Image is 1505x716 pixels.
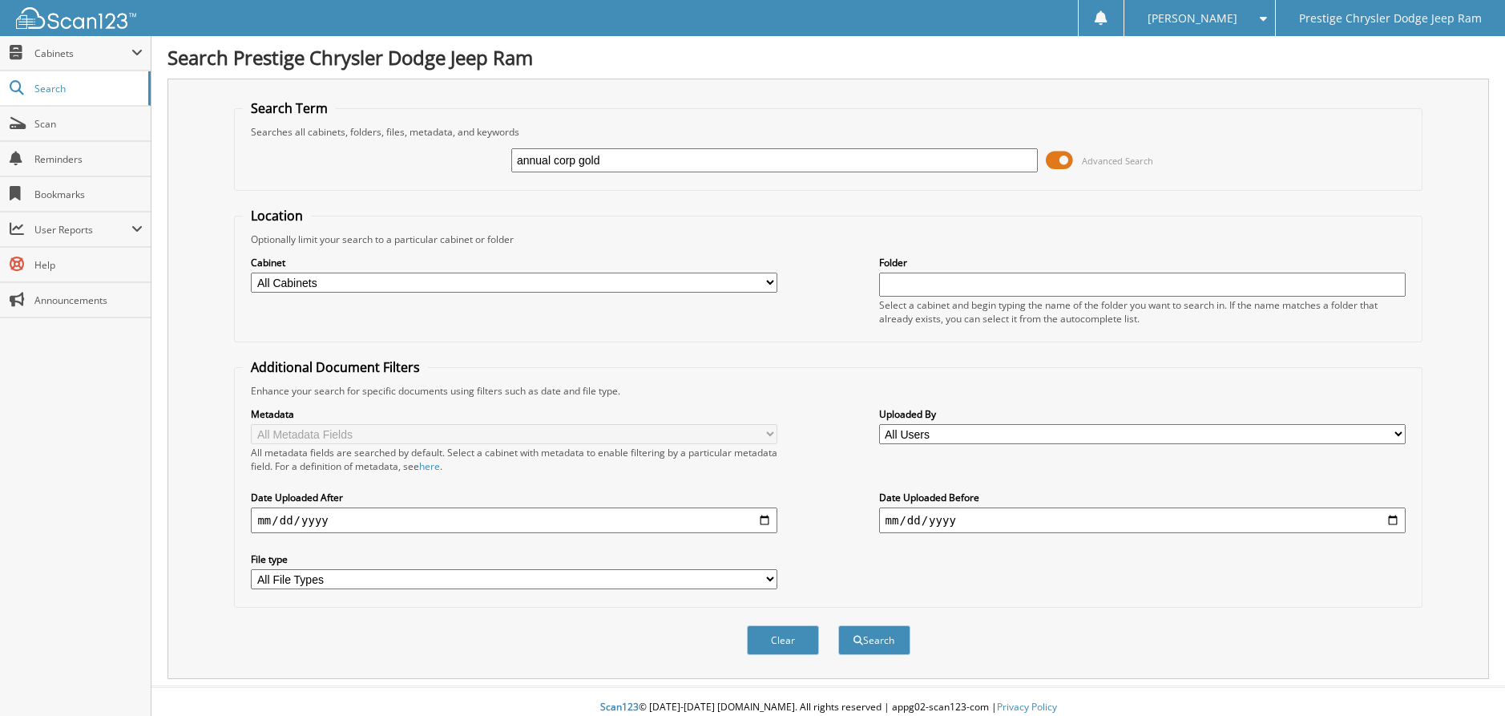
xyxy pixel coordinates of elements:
span: Scan123 [600,700,639,714]
div: Optionally limit your search to a particular cabinet or folder [243,233,1413,246]
span: [PERSON_NAME] [1148,14,1237,23]
div: All metadata fields are searched by default. Select a cabinet with metadata to enable filtering b... [251,446,777,473]
a: Privacy Policy [997,700,1057,714]
legend: Additional Document Filters [243,358,428,376]
input: start [251,508,777,533]
button: Clear [747,625,819,655]
span: Advanced Search [1082,155,1153,167]
label: File type [251,552,777,566]
label: Date Uploaded After [251,491,777,504]
span: Bookmarks [34,188,143,201]
label: Uploaded By [879,407,1406,421]
label: Folder [879,256,1406,269]
legend: Search Term [243,99,336,117]
button: Search [838,625,910,655]
span: User Reports [34,223,131,237]
div: Searches all cabinets, folders, files, metadata, and keywords [243,125,1413,139]
span: Announcements [34,293,143,307]
label: Metadata [251,407,777,421]
img: scan123-logo-white.svg [16,7,136,29]
div: Select a cabinet and begin typing the name of the folder you want to search in. If the name match... [879,298,1406,326]
span: Search [34,82,140,95]
label: Cabinet [251,256,777,269]
input: end [879,508,1406,533]
span: Prestige Chrysler Dodge Jeep Ram [1299,14,1482,23]
span: Help [34,258,143,272]
legend: Location [243,207,311,225]
label: Date Uploaded Before [879,491,1406,504]
span: Cabinets [34,47,131,60]
a: here [419,459,440,473]
div: Enhance your search for specific documents using filters such as date and file type. [243,384,1413,398]
h1: Search Prestige Chrysler Dodge Jeep Ram [167,44,1489,71]
span: Scan [34,117,143,131]
iframe: Chat Widget [1425,639,1505,716]
span: Reminders [34,152,143,166]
